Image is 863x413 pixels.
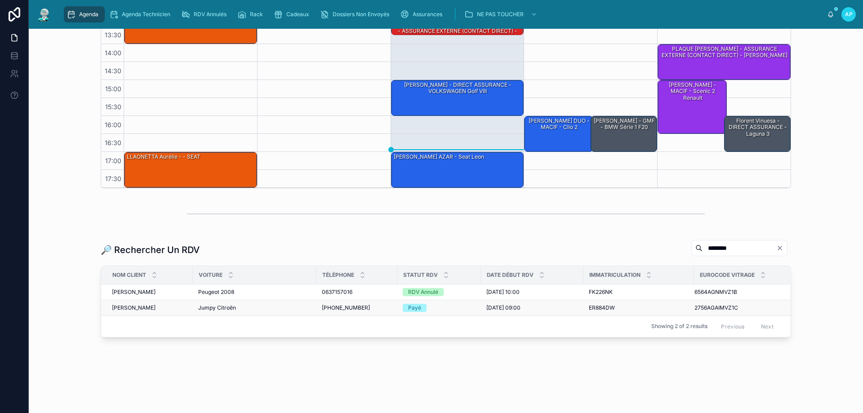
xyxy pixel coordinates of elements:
div: [PERSON_NAME] AZAR - Seat leon [391,152,524,187]
a: 6564AGNMVZ1B [694,289,779,296]
span: Assurances [413,11,442,18]
a: Peugeot 2008 [198,289,311,296]
span: [DATE] 09:00 [486,304,520,311]
span: Cadeaux [286,11,309,18]
span: Eurocode Vitrage [700,271,755,279]
span: Peugeot 2008 [198,289,234,296]
a: Payé [403,304,476,312]
span: Date Début RDV [487,271,534,279]
div: [PERSON_NAME] DUO - MACIF - clio 2 [526,117,592,132]
div: [PERSON_NAME] - DIRECT ASSURANCE - VOLKSWAGEN Golf VIII [391,80,524,115]
h1: 🔎 Rechercher Un RDV [101,244,200,256]
span: 0637157016 [322,289,352,296]
span: Showing 2 of 2 results [651,323,707,330]
span: 6564AGNMVZ1B [694,289,737,296]
a: [DATE] 09:00 [486,304,578,311]
span: ER884DW [589,304,615,311]
a: [PHONE_NUMBER] [322,304,392,311]
span: AP [845,11,853,18]
div: [PERSON_NAME] - GMF - BMW série 1 f20 [591,116,657,151]
a: Cadeaux [271,6,316,22]
button: Clear [776,244,787,252]
div: [PERSON_NAME] DUO - MACIF - clio 2 [525,116,593,151]
span: RDV Annulés [194,11,227,18]
div: LLAONETTA Aurélie - - SEAT [125,152,257,187]
div: [PERSON_NAME] - GMF - BMW série 1 f20 [592,117,656,132]
div: scrollable content [59,4,827,24]
span: 17:00 [103,157,124,164]
span: 17:30 [103,175,124,182]
span: 16:30 [102,139,124,147]
span: [PHONE_NUMBER] [322,304,370,311]
div: PLAQUE [PERSON_NAME] - ASSURANCE EXTERNE (CONTACT DIRECT) - [PERSON_NAME] [658,44,790,80]
span: 14:30 [102,67,124,75]
div: PLAQUE [PERSON_NAME] - ASSURANCE EXTERNE (CONTACT DIRECT) - [PERSON_NAME] [659,45,790,60]
span: 2756AGAIMVZ1C [694,304,738,311]
span: Statut RDV [403,271,438,279]
a: RDV Annulé [403,288,476,296]
span: 14:00 [102,49,124,57]
div: [PERSON_NAME] - MACIF - scenic 2 renault [659,81,726,102]
a: [PERSON_NAME] [112,304,187,311]
a: NE PAS TOUCHER [462,6,542,22]
a: ER884DW [589,304,689,311]
div: [PERSON_NAME] AZAR - Seat leon [393,153,485,161]
span: Rack [250,11,263,18]
span: 15:00 [103,85,124,93]
span: FK226NK [589,289,613,296]
a: FK226NK [589,289,689,296]
div: LLAONETTA Aurélie - - SEAT [126,153,201,161]
span: Nom Client [112,271,146,279]
div: [PERSON_NAME] - DIRECT ASSURANCE - VOLKSWAGEN Golf VIII [393,81,523,96]
span: Immatriculation [589,271,641,279]
div: - ASSURANCE EXTERNE (CONTACT DIRECT) - Bmw [393,27,523,42]
a: RDV Annulés [178,6,233,22]
span: [PERSON_NAME] [112,289,156,296]
a: 2756AGAIMVZ1C [694,304,779,311]
span: [DATE] 10:00 [486,289,520,296]
span: Jumpy Citroën [198,304,236,311]
div: Payé [408,304,421,312]
span: 15:30 [103,103,124,111]
span: Voiture [199,271,222,279]
a: Agenda Technicien [107,6,177,22]
a: 0637157016 [322,289,392,296]
a: Assurances [397,6,449,22]
span: NE PAS TOUCHER [477,11,524,18]
span: Téléphone [322,271,354,279]
a: [DATE] 10:00 [486,289,578,296]
div: [PERSON_NAME] - MACIF - scenic 2 renault [658,80,726,133]
span: Agenda Technicien [122,11,170,18]
span: Dossiers Non Envoyés [333,11,389,18]
a: Dossiers Non Envoyés [317,6,396,22]
div: - ASSURANCE EXTERNE (CONTACT DIRECT) - Bmw [391,27,524,36]
div: RDV Annulé [408,288,438,296]
img: App logo [36,7,52,22]
a: Rack [235,6,269,22]
span: 16:00 [102,121,124,129]
span: Agenda [79,11,98,18]
a: Jumpy Citroën [198,304,311,311]
a: [PERSON_NAME] [112,289,187,296]
a: Agenda [64,6,105,22]
span: 13:30 [102,31,124,39]
span: [PERSON_NAME] [112,304,156,311]
div: Florent Vinuesa - DIRECT ASSURANCE - laguna 3 [726,117,790,138]
div: Florent Vinuesa - DIRECT ASSURANCE - laguna 3 [725,116,790,151]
